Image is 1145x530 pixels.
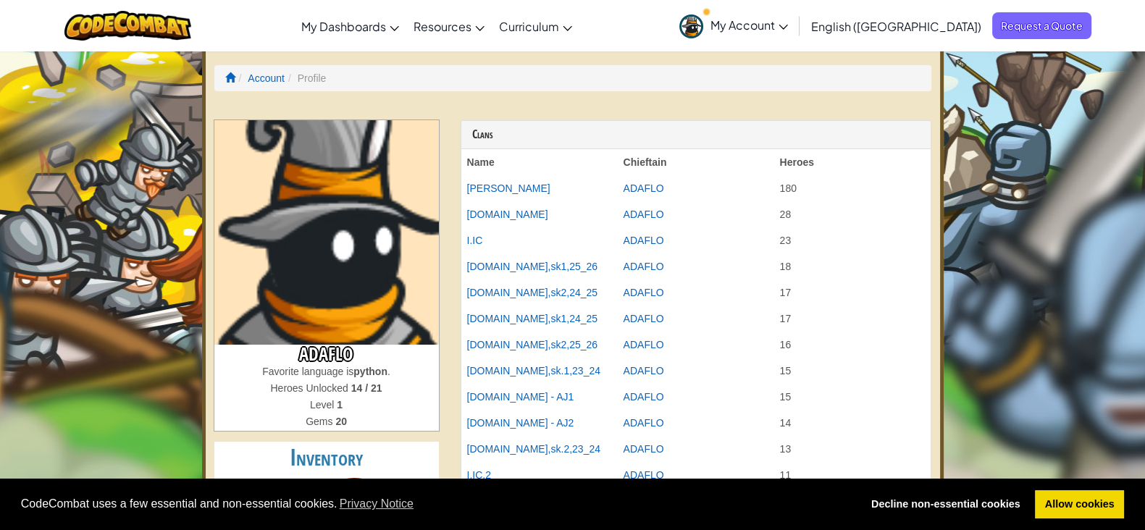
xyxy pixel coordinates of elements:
[467,365,600,377] a: [DOMAIN_NAME],sk.1,23_24
[710,17,788,33] span: My Account
[618,149,774,175] th: Chieftain
[1035,490,1124,519] a: allow cookies
[467,313,598,324] a: [DOMAIN_NAME],sk1,24_25
[492,7,579,46] a: Curriculum
[624,391,664,403] a: ADAFLO
[624,261,664,272] a: ADAFLO
[679,14,703,38] img: avatar
[774,436,931,462] td: 13
[310,399,337,411] span: Level
[624,287,664,298] a: ADAFLO
[467,209,548,220] a: [DOMAIN_NAME]
[467,339,598,350] a: [DOMAIN_NAME],sk2,25_26
[774,227,931,253] td: 23
[461,149,618,175] th: Name
[672,3,795,49] a: My Account
[285,71,326,85] li: Profile
[774,279,931,306] td: 17
[467,235,483,246] a: I.IC
[214,442,439,474] h2: Inventory
[467,417,574,429] a: [DOMAIN_NAME] - AJ2
[472,128,920,141] h3: Clans
[262,366,353,377] span: Favorite language is
[337,399,343,411] strong: 1
[467,469,491,481] a: I.IC,2
[214,345,439,364] h3: ADAFLO
[301,19,386,34] span: My Dashboards
[774,253,931,279] td: 18
[774,410,931,436] td: 14
[467,443,600,455] a: [DOMAIN_NAME],sk.2,23_24
[624,443,664,455] a: ADAFLO
[499,19,559,34] span: Curriculum
[774,306,931,332] td: 17
[467,391,574,403] a: [DOMAIN_NAME] - AJ1
[774,462,931,488] td: 11
[248,72,285,84] a: Account
[294,7,406,46] a: My Dashboards
[804,7,989,46] a: English ([GEOGRAPHIC_DATA])
[337,493,416,515] a: learn more about cookies
[624,469,664,481] a: ADAFLO
[774,384,931,410] td: 15
[624,417,664,429] a: ADAFLO
[774,149,931,175] th: Heroes
[467,287,598,298] a: [DOMAIN_NAME],sk2,24_25
[774,201,931,227] td: 28
[624,209,664,220] a: ADAFLO
[351,382,382,394] strong: 14 / 21
[64,11,191,41] img: CodeCombat logo
[270,382,351,394] span: Heroes Unlocked
[406,7,492,46] a: Resources
[811,19,981,34] span: English ([GEOGRAPHIC_DATA])
[774,358,931,384] td: 15
[861,490,1030,519] a: deny cookies
[306,416,335,427] span: Gems
[624,182,664,194] a: ADAFLO
[414,19,471,34] span: Resources
[624,313,664,324] a: ADAFLO
[774,175,931,201] td: 180
[624,339,664,350] a: ADAFLO
[992,12,1091,39] a: Request a Quote
[387,366,390,377] span: .
[353,366,387,377] strong: python
[774,332,931,358] td: 16
[335,416,347,427] strong: 20
[467,182,550,194] a: [PERSON_NAME]
[21,493,850,515] span: CodeCombat uses a few essential and non-essential cookies.
[467,261,598,272] a: [DOMAIN_NAME],sk1,25_26
[624,235,664,246] a: ADAFLO
[624,365,664,377] a: ADAFLO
